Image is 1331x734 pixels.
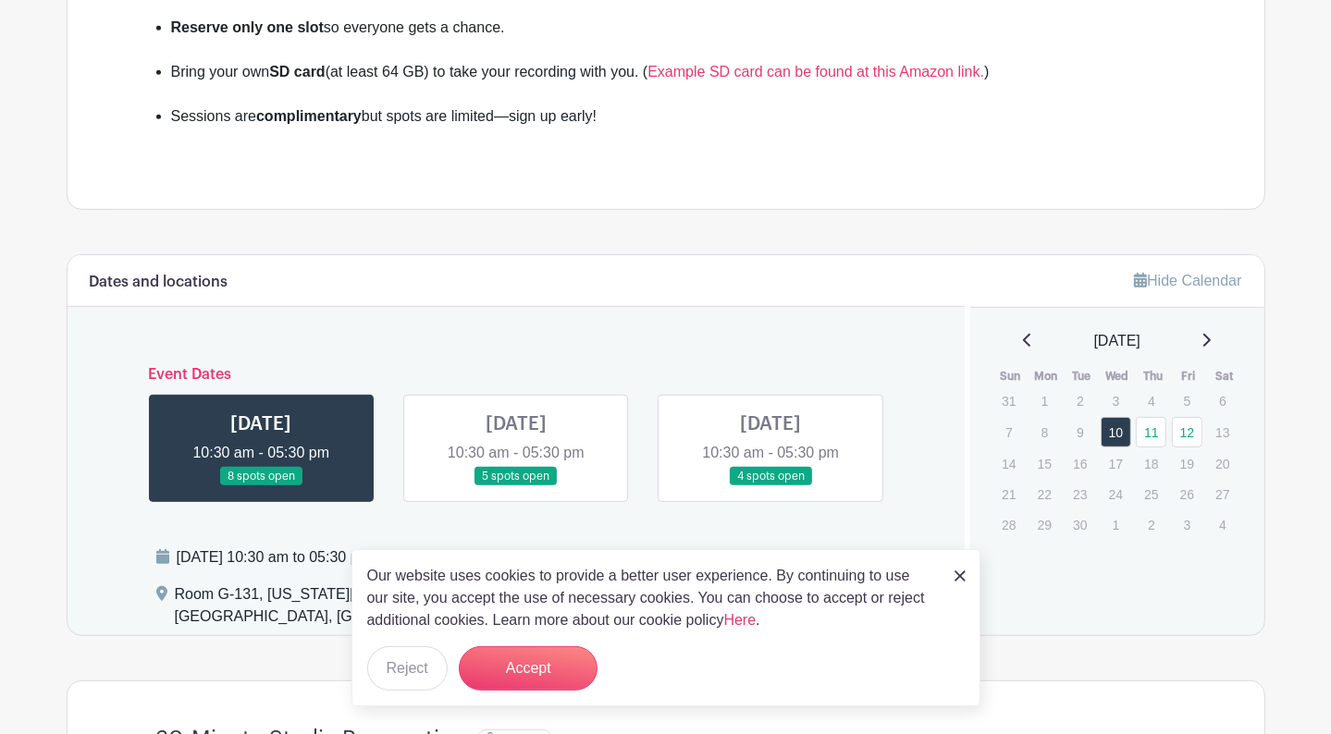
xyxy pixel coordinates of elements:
[1207,449,1238,478] p: 20
[647,64,984,80] a: Example SD card can be found at this Amazon link.
[1101,480,1131,508] p: 24
[1101,386,1131,415] p: 3
[1207,480,1238,508] p: 27
[992,367,1029,385] th: Sun
[1207,418,1238,447] p: 13
[269,64,325,80] strong: SD card
[367,646,448,691] button: Reject
[1065,510,1095,539] p: 30
[171,61,1176,105] li: Bring your own (at least 64 GB) to take your recording with you. ( )
[1065,449,1095,478] p: 16
[1136,417,1166,447] a: 11
[1029,418,1060,447] p: 8
[1029,510,1060,539] p: 29
[1172,417,1202,447] a: 12
[1065,418,1095,447] p: 9
[1136,449,1166,478] p: 18
[175,583,874,635] div: Room G-131, [US_STATE][GEOGRAPHIC_DATA], [GEOGRAPHIC_DATA][PERSON_NAME], [GEOGRAPHIC_DATA], [GEOG...
[90,274,228,291] h6: Dates and locations
[171,105,1176,150] li: Sessions are but spots are limited—sign up early!
[1101,417,1131,447] a: 10
[1101,510,1131,539] p: 1
[1172,449,1202,478] p: 19
[993,386,1024,415] p: 31
[955,570,966,581] img: close_button-5f87c8562297e5c2d7936805f587ecaba9071eb48480494691a3f1689db116b3.svg
[1172,386,1202,415] p: 5
[1206,367,1242,385] th: Sat
[1100,367,1136,385] th: Wed
[1136,386,1166,415] p: 4
[1065,480,1095,508] p: 23
[1171,367,1207,385] th: Fri
[1172,480,1202,508] p: 26
[1207,510,1238,539] p: 4
[1136,510,1166,539] p: 2
[1135,367,1171,385] th: Thu
[993,480,1024,508] p: 21
[724,612,757,628] a: Here
[993,449,1024,478] p: 14
[367,565,935,631] p: Our website uses cookies to provide a better user experience. By continuing to use our site, you ...
[1101,449,1131,478] p: 17
[256,108,362,124] strong: complimentary
[1134,273,1241,288] a: Hide Calendar
[1029,480,1060,508] p: 22
[1064,367,1100,385] th: Tue
[177,546,801,569] div: [DATE] 10:30 am to 05:30 pm
[993,418,1024,447] p: 7
[1029,449,1060,478] p: 15
[1136,480,1166,508] p: 25
[459,646,598,691] button: Accept
[1207,386,1238,415] p: 6
[1065,386,1095,415] p: 2
[1029,367,1065,385] th: Mon
[171,17,1176,61] li: so everyone gets a chance.
[134,366,899,384] h6: Event Dates
[1094,330,1140,352] span: [DATE]
[1029,386,1060,415] p: 1
[171,19,324,35] strong: Reserve only one slot
[993,510,1024,539] p: 28
[1172,510,1202,539] p: 3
